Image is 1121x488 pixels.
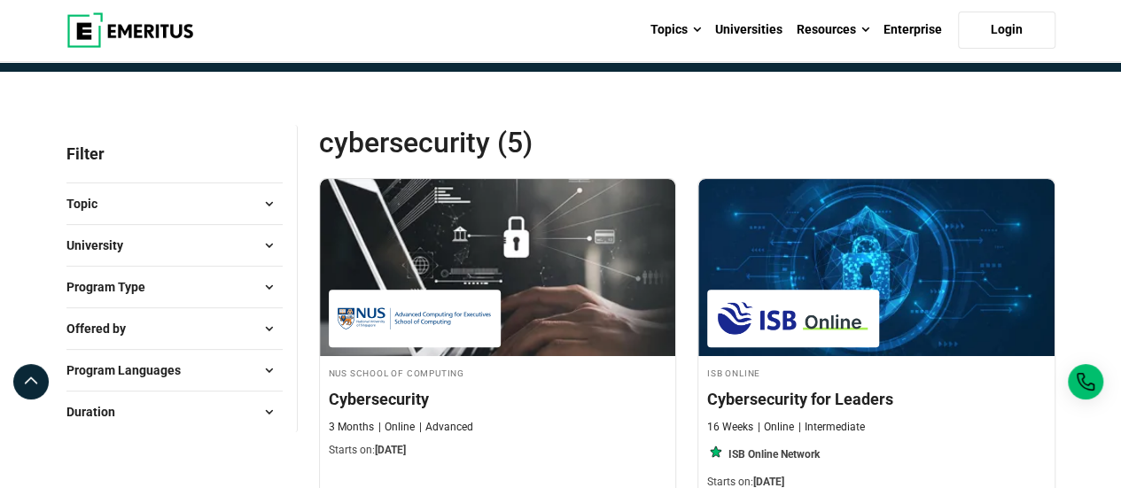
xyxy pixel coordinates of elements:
button: Program Type [66,274,283,300]
img: Cybersecurity | Online Cybersecurity Course [320,179,676,356]
a: Login [958,12,1055,49]
h4: NUS School of Computing [329,365,667,380]
span: Program Type [66,277,160,297]
span: cybersecurity (5) [319,125,688,160]
p: Online [758,420,794,435]
img: Cybersecurity for Leaders | Online Cybersecurity Course [698,179,1055,356]
span: Offered by [66,319,140,338]
span: [DATE] [375,444,406,456]
a: Cybersecurity Course by NUS School of Computing - September 30, 2025 NUS School of Computing NUS ... [320,179,676,468]
h4: Cybersecurity [329,388,667,410]
p: Filter [66,125,283,182]
h4: ISB Online [707,365,1046,380]
button: Duration [66,399,283,425]
h4: Cybersecurity for Leaders [707,388,1046,410]
p: 3 Months [329,420,374,435]
p: 16 Weeks [707,420,753,435]
p: ISB Online Network [728,447,820,462]
span: Duration [66,402,129,422]
button: Topic [66,190,283,217]
span: Topic [66,194,112,213]
img: NUS School of Computing [338,298,492,338]
p: Starts on: [329,443,667,458]
img: ISB Online [716,298,870,338]
p: Intermediate [798,420,865,435]
button: Offered by [66,315,283,342]
p: Advanced [419,420,473,435]
span: Program Languages [66,360,195,380]
button: Program Languages [66,357,283,383]
span: University [66,236,137,255]
span: [DATE] [753,476,784,488]
button: University [66,232,283,259]
p: Online [378,420,415,435]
